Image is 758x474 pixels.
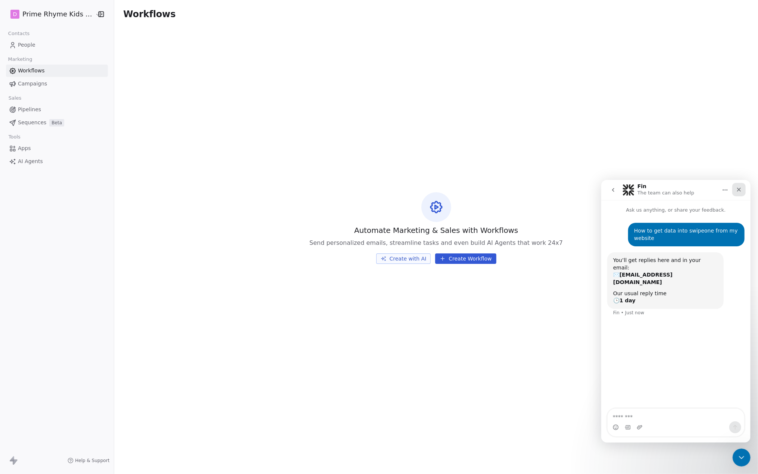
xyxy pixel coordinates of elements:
span: Beta [49,119,64,127]
span: Tools [5,131,24,143]
button: DPrime Rhyme Kids Books [9,8,90,21]
span: People [18,41,35,49]
a: Campaigns [6,78,108,90]
a: People [6,39,108,51]
a: Workflows [6,65,108,77]
a: Help & Support [68,458,109,464]
span: Pipelines [18,106,41,113]
span: Workflows [18,67,45,75]
span: AI Agents [18,158,43,165]
a: AI Agents [6,155,108,168]
span: Sales [5,93,25,104]
span: Workflows [123,9,175,19]
a: SequencesBeta [6,116,108,129]
button: Create with AI [376,253,431,264]
a: Apps [6,142,108,155]
a: Pipelines [6,103,108,116]
span: D [13,10,17,18]
button: Create Workflow [435,253,496,264]
span: Campaigns [18,80,47,88]
iframe: Intercom live chat [601,180,751,443]
span: Automate Marketing & Sales with Workflows [354,225,518,236]
iframe: Intercom live chat [733,449,751,467]
span: Help & Support [75,458,109,464]
span: Prime Rhyme Kids Books [22,9,93,19]
span: Send personalized emails, streamline tasks and even build AI Agents that work 24x7 [309,238,563,247]
span: Contacts [5,28,33,39]
span: Sequences [18,119,46,127]
span: Marketing [5,54,35,65]
span: Apps [18,144,31,152]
